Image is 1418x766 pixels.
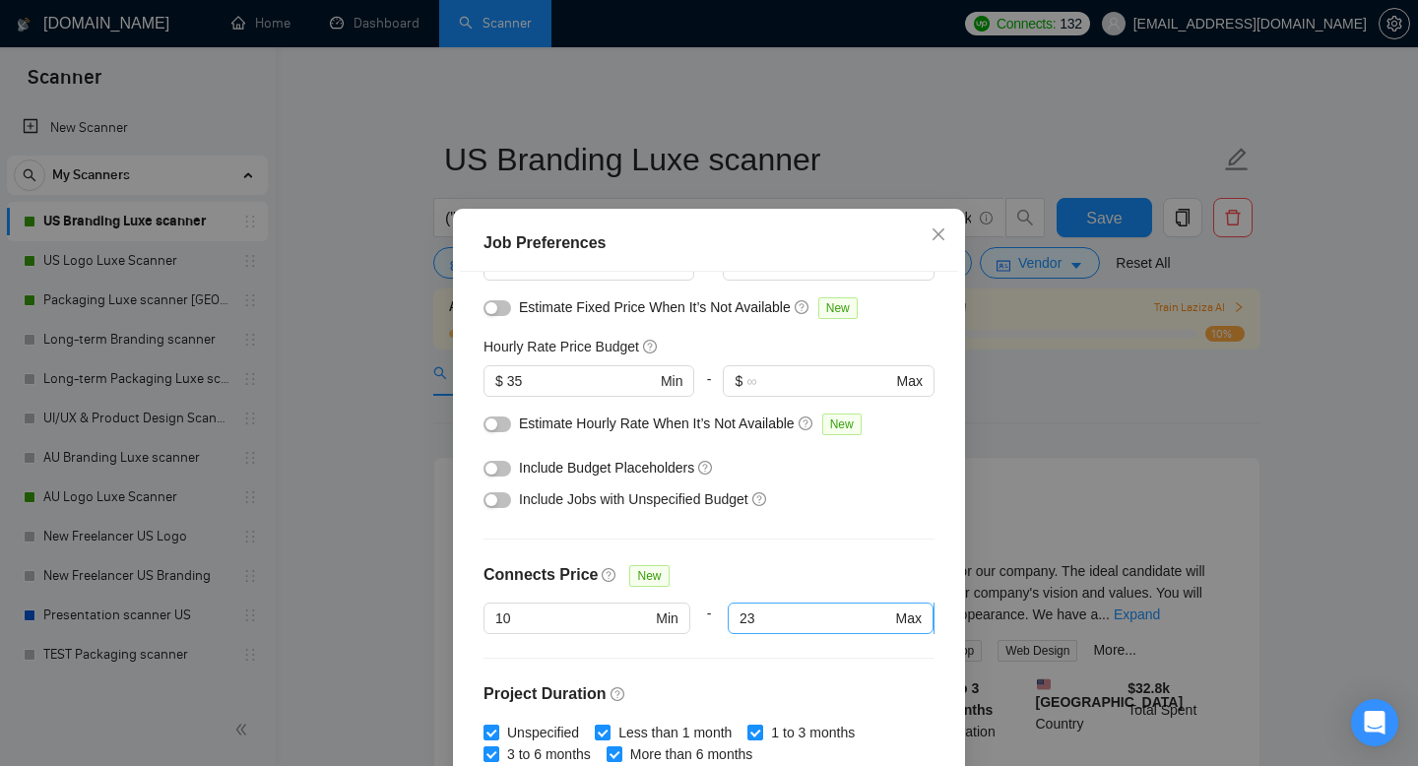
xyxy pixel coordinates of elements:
span: Min [656,607,678,629]
div: Open Intercom Messenger [1351,699,1398,746]
span: question-circle [795,299,810,315]
div: - [690,603,728,658]
span: Max [897,370,923,392]
input: Any Min Price [495,607,652,629]
span: question-circle [602,567,617,583]
div: Job Preferences [483,231,935,255]
span: close [931,226,946,242]
span: $ [735,370,742,392]
input: ∞ [746,370,892,392]
span: New [822,414,862,435]
span: Include Jobs with Unspecified Budget [519,491,748,507]
input: 0 [507,370,657,392]
div: - [694,365,723,413]
span: question-circle [643,339,659,354]
span: 1 to 3 months [763,722,863,743]
span: New [629,565,669,587]
span: question-circle [698,460,714,476]
span: Estimate Hourly Rate When It’s Not Available [519,415,795,431]
h4: Connects Price [483,563,598,587]
span: Unspecified [499,722,587,743]
input: Any Max Price [740,607,891,629]
span: Less than 1 month [611,722,740,743]
span: 3 to 6 months [499,743,599,765]
h5: Hourly Rate Price Budget [483,336,639,357]
span: question-circle [799,415,814,431]
span: Include Budget Placeholders [519,460,694,476]
span: Min [661,370,683,392]
span: Max [896,607,922,629]
button: Close [912,209,965,262]
span: $ [495,370,503,392]
h4: Project Duration [483,682,935,706]
span: More than 6 months [622,743,761,765]
span: question-circle [752,491,768,507]
span: Estimate Fixed Price When It’s Not Available [519,299,791,315]
span: question-circle [611,686,626,702]
span: New [818,297,858,319]
div: - [694,249,723,296]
